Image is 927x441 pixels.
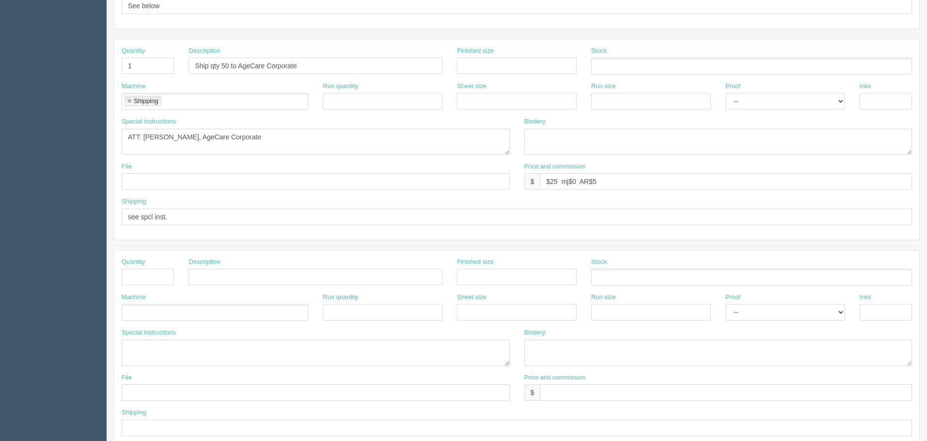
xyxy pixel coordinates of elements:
[860,82,871,91] label: Inks
[134,98,158,104] div: Shipping
[457,82,487,91] label: Sheet size
[122,373,132,382] label: File
[189,46,220,56] label: Description
[122,129,510,155] textarea: ATT: [PERSON_NAME], AgeCare Corporate
[457,46,494,56] label: Finished size
[591,46,607,56] label: Stock
[524,162,586,171] label: Price and commission
[122,82,145,91] label: Machine
[725,82,740,91] label: Proof
[457,258,494,267] label: Finished size
[122,328,176,337] label: Special instructions
[122,408,146,417] label: Shipping
[189,258,220,267] label: Description
[122,117,176,126] label: Special instructions
[524,373,586,382] label: Price and commission
[725,293,740,302] label: Proof
[524,328,546,337] label: Bindery
[122,46,145,56] label: Quantity
[524,117,546,126] label: Bindery
[591,258,607,267] label: Stock
[122,197,146,206] label: Shipping
[122,162,132,171] label: File
[524,173,540,190] div: $
[524,384,540,401] div: $
[457,293,487,302] label: Sheet size
[860,293,871,302] label: Inks
[122,293,145,302] label: Machine
[591,82,616,91] label: Run size
[323,82,358,91] label: Run quantity
[591,293,616,302] label: Run size
[323,293,358,302] label: Run quantity
[122,258,145,267] label: Quantity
